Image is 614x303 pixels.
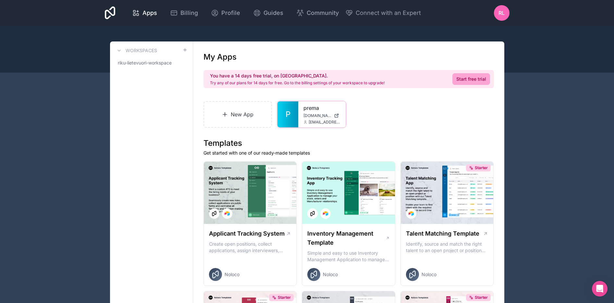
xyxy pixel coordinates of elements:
[291,6,344,20] a: Community
[209,241,291,254] p: Create open positions, collect applications, assign interviewers, centralise candidate feedback a...
[264,8,283,17] span: Guides
[498,9,505,17] span: RL
[307,229,385,247] h1: Inventory Management Template
[180,8,198,17] span: Billing
[142,8,157,17] span: Apps
[203,52,237,62] h1: My Apps
[475,295,488,300] span: Starter
[203,101,272,128] a: New App
[118,60,172,66] span: riku-lietevuori-workspace
[278,295,291,300] span: Starter
[309,120,340,125] span: [EMAIL_ADDRESS][DOMAIN_NAME]
[406,241,488,254] p: Identify, source and match the right talent to an open project or position with our Talent Matchi...
[225,211,230,216] img: Airtable Logo
[127,6,162,20] a: Apps
[475,165,488,170] span: Starter
[452,73,490,85] a: Start free trial
[406,229,479,238] h1: Talent Matching Template
[221,8,240,17] span: Profile
[307,8,339,17] span: Community
[323,211,328,216] img: Airtable Logo
[210,73,385,79] h2: You have a 14 days free trial, on [GEOGRAPHIC_DATA].
[422,271,436,278] span: Noloco
[303,113,331,118] span: [DOMAIN_NAME]
[303,104,340,112] a: prema
[203,138,494,148] h1: Templates
[277,101,298,127] a: P
[286,109,290,120] span: P
[307,250,390,263] p: Simple and easy to use Inventory Management Application to manage your stock, orders and Manufact...
[303,113,340,118] a: [DOMAIN_NAME]
[115,47,157,54] a: Workspaces
[409,211,414,216] img: Airtable Logo
[165,6,203,20] a: Billing
[592,281,608,297] div: Open Intercom Messenger
[248,6,289,20] a: Guides
[356,8,421,17] span: Connect with an Expert
[126,47,157,54] h3: Workspaces
[225,271,239,278] span: Noloco
[115,57,188,69] a: riku-lietevuori-workspace
[323,271,338,278] span: Noloco
[203,150,494,156] p: Get started with one of our ready-made templates
[345,8,421,17] button: Connect with an Expert
[206,6,245,20] a: Profile
[209,229,285,238] h1: Applicant Tracking System
[210,80,385,86] p: Try any of our plans for 14 days for free. Go to the billing settings of your workspace to upgrade!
